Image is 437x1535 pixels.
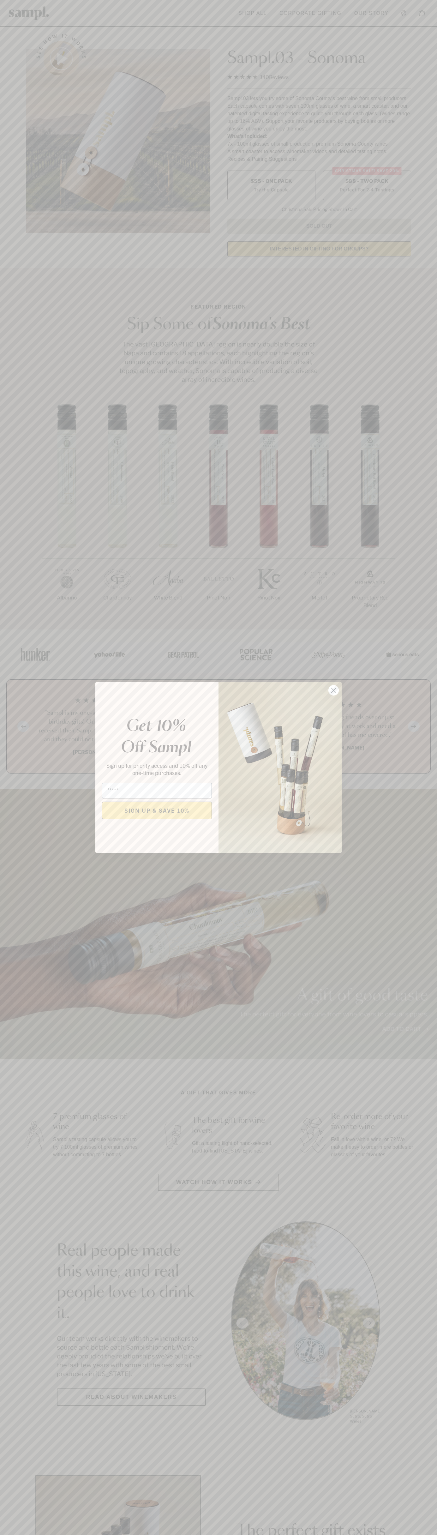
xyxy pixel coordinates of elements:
[218,682,342,853] img: 96933287-25a1-481a-a6d8-4dd623390dc6.png
[102,802,212,819] button: SIGN UP & SAVE 10%
[328,685,339,696] button: Close dialog
[121,719,191,755] em: Get 10% Off Sampl
[106,762,207,776] span: Sign up for priority access and 10% off any one-time purchases.
[102,783,212,798] input: Email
